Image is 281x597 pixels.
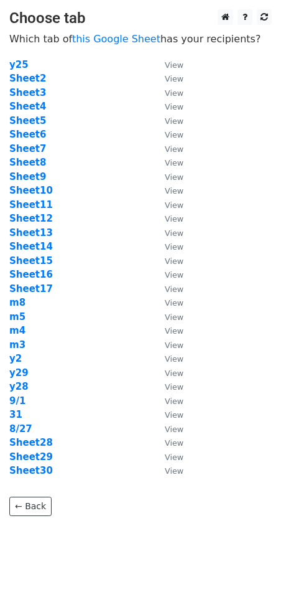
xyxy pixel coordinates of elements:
[9,32,272,45] p: Which tab of has your recipients?
[165,341,183,350] small: View
[9,381,29,392] a: y28
[152,339,183,350] a: View
[9,367,29,378] a: y29
[9,157,46,168] a: Sheet8
[165,200,183,210] small: View
[9,143,46,154] a: Sheet7
[9,269,53,280] strong: Sheet16
[9,255,53,266] a: Sheet15
[165,382,183,392] small: View
[165,256,183,266] small: View
[72,33,160,45] a: this Google Sheet
[9,497,52,516] a: ← Back
[165,116,183,126] small: View
[165,130,183,139] small: View
[9,129,46,140] a: Sheet6
[152,269,183,280] a: View
[152,213,183,224] a: View
[152,87,183,98] a: View
[165,242,183,251] small: View
[152,171,183,182] a: View
[9,283,53,294] a: Sheet17
[165,425,183,434] small: View
[152,143,183,154] a: View
[9,9,272,27] h3: Choose tab
[9,101,46,112] a: Sheet4
[152,409,183,420] a: View
[9,73,46,84] a: Sheet2
[152,325,183,336] a: View
[152,157,183,168] a: View
[152,451,183,463] a: View
[9,437,53,448] a: Sheet28
[152,423,183,435] a: View
[152,129,183,140] a: View
[165,88,183,98] small: View
[9,171,46,182] a: Sheet9
[152,185,183,196] a: View
[9,325,25,336] a: m4
[9,451,53,463] a: Sheet29
[152,395,183,407] a: View
[9,465,53,476] a: Sheet30
[152,59,183,70] a: View
[165,438,183,448] small: View
[9,115,46,126] a: Sheet5
[152,437,183,448] a: View
[165,284,183,294] small: View
[165,228,183,238] small: View
[165,74,183,83] small: View
[9,409,22,420] a: 31
[165,369,183,378] small: View
[165,158,183,167] small: View
[152,311,183,322] a: View
[9,241,53,252] a: Sheet14
[152,101,183,112] a: View
[165,144,183,154] small: View
[9,199,53,210] a: Sheet11
[152,241,183,252] a: View
[9,185,53,196] a: Sheet10
[9,423,32,435] a: 8/27
[152,283,183,294] a: View
[9,213,53,224] a: Sheet12
[9,59,29,70] a: y25
[9,311,25,322] a: m5
[165,270,183,280] small: View
[152,227,183,238] a: View
[165,186,183,195] small: View
[165,313,183,322] small: View
[9,395,25,407] a: 9/1
[165,102,183,111] small: View
[165,60,183,70] small: View
[9,339,25,350] a: m3
[165,453,183,462] small: View
[165,326,183,336] small: View
[152,255,183,266] a: View
[165,466,183,476] small: View
[9,227,53,238] a: Sheet13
